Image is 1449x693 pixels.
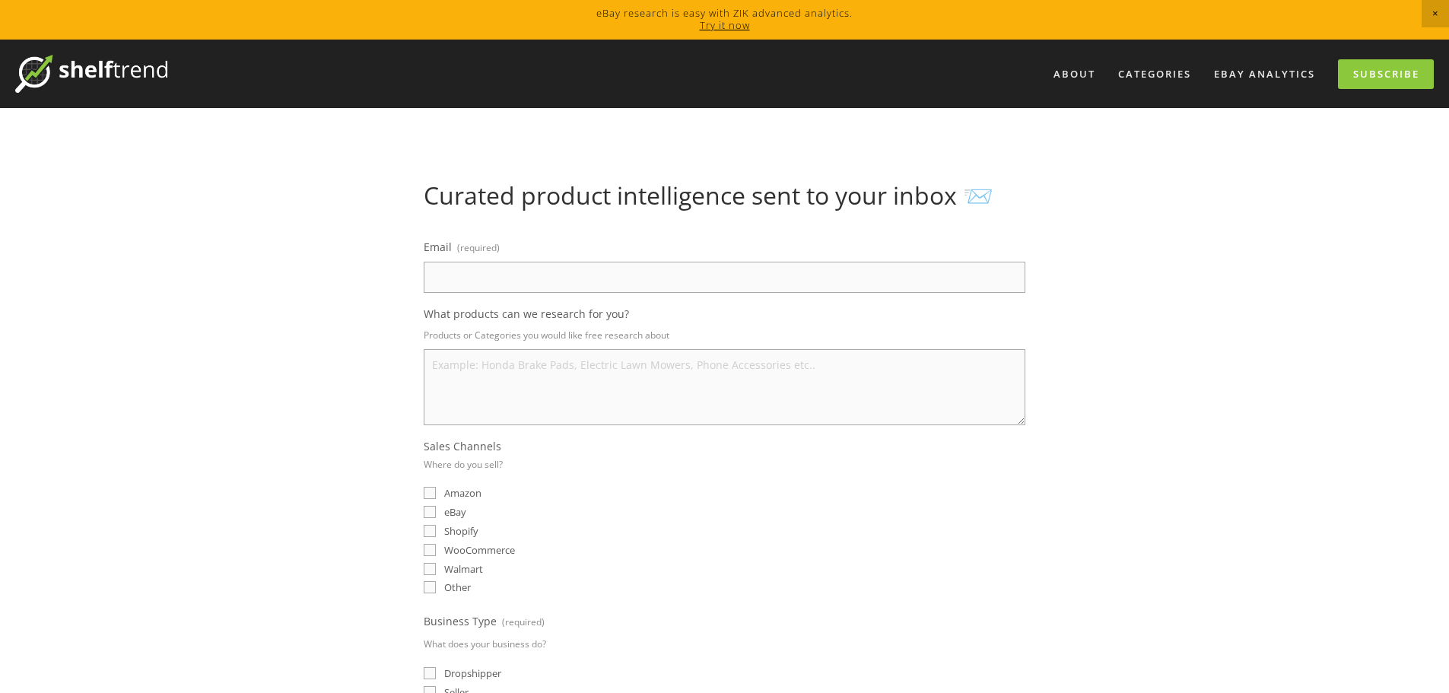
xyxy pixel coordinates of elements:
[424,525,436,537] input: Shopify
[700,18,750,32] a: Try it now
[424,667,436,679] input: Dropshipper
[502,611,545,633] span: (required)
[444,543,515,557] span: WooCommerce
[424,453,503,475] p: Where do you sell?
[424,240,452,254] span: Email
[424,324,1025,346] p: Products or Categories you would like free research about
[1044,62,1105,87] a: About
[424,563,436,575] input: Walmart
[424,439,501,453] span: Sales Channels
[424,506,436,518] input: eBay
[424,307,629,321] span: What products can we research for you?
[424,633,546,655] p: What does your business do?
[1108,62,1201,87] div: Categories
[444,524,478,538] span: Shopify
[444,486,481,500] span: Amazon
[15,55,167,93] img: ShelfTrend
[424,181,1025,210] h1: Curated product intelligence sent to your inbox 📨
[444,580,471,594] span: Other
[424,614,497,628] span: Business Type
[1204,62,1325,87] a: eBay Analytics
[444,666,501,680] span: Dropshipper
[444,562,483,576] span: Walmart
[457,237,500,259] span: (required)
[444,505,466,519] span: eBay
[1338,59,1434,89] a: Subscribe
[424,544,436,556] input: WooCommerce
[424,487,436,499] input: Amazon
[424,581,436,593] input: Other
